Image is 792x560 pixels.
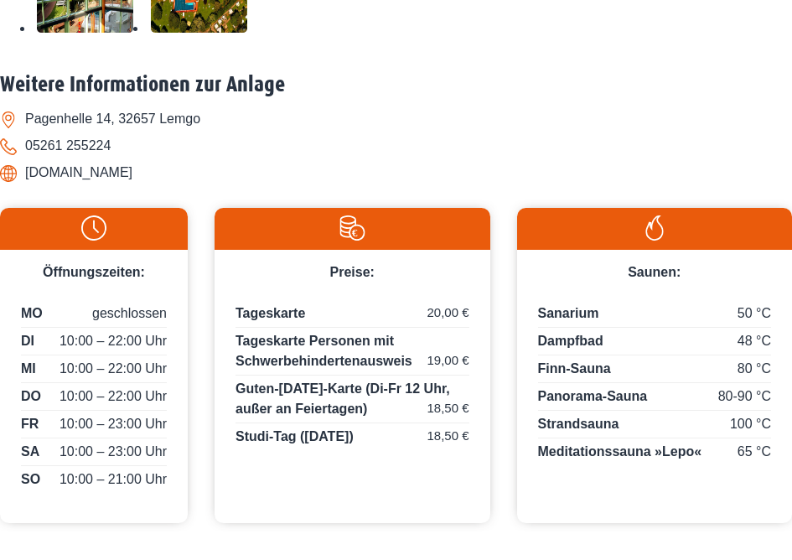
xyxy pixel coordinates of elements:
[223,215,482,241] img: Preise-weiss.svg
[738,331,771,351] span: 48 °C
[236,331,469,376] p: Tageskarte Personen mit Schwerbehindertenausweis
[21,414,39,434] span: FR
[738,359,771,379] span: 80 °C
[21,386,41,407] span: DO
[236,379,469,423] p: Guten-[DATE]-Karte (Di-Fr 12 Uhr, außer an Feiertagen)
[330,265,375,279] span: Preise:
[60,414,167,434] span: 10:00 – 23:00 Uhr
[427,303,468,323] span: 20,00 €
[43,265,145,279] span: Öffnungszeiten:
[738,442,771,462] span: 65 °C
[236,303,469,328] p: Tageskarte
[60,386,167,407] span: 10:00 – 22:00 Uhr
[21,442,39,462] span: SA
[21,303,43,324] span: MO
[730,414,771,434] span: 100 °C
[628,265,681,279] span: Saunen:
[60,359,167,379] span: 10:00 – 22:00 Uhr
[538,417,619,431] span: Strandsauna
[60,469,167,490] span: 10:00 – 21:00 Uhr
[538,334,603,348] span: Dampfbad
[538,306,599,320] span: Sanarium
[738,303,771,324] span: 50 °C
[538,389,648,403] span: Panorama-Sauna
[538,361,611,376] span: Finn-Sauna
[236,427,469,447] p: Studi-Tag ([DATE])
[427,399,468,418] span: 18,50 €
[21,469,40,490] span: SO
[8,215,179,241] img: Uhr-weiss.svg
[427,351,468,371] span: 19,00 €
[718,386,771,407] span: 80-90 °C
[21,331,34,351] span: DI
[21,359,36,379] span: MI
[60,331,167,351] span: 10:00 – 22:00 Uhr
[538,444,702,459] span: Meditationssauna »Lepo«
[427,427,468,446] span: 18,50 €
[60,442,167,462] span: 10:00 – 23:00 Uhr
[92,303,167,324] span: geschlossen
[525,215,784,241] img: Flamme-weiss.svg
